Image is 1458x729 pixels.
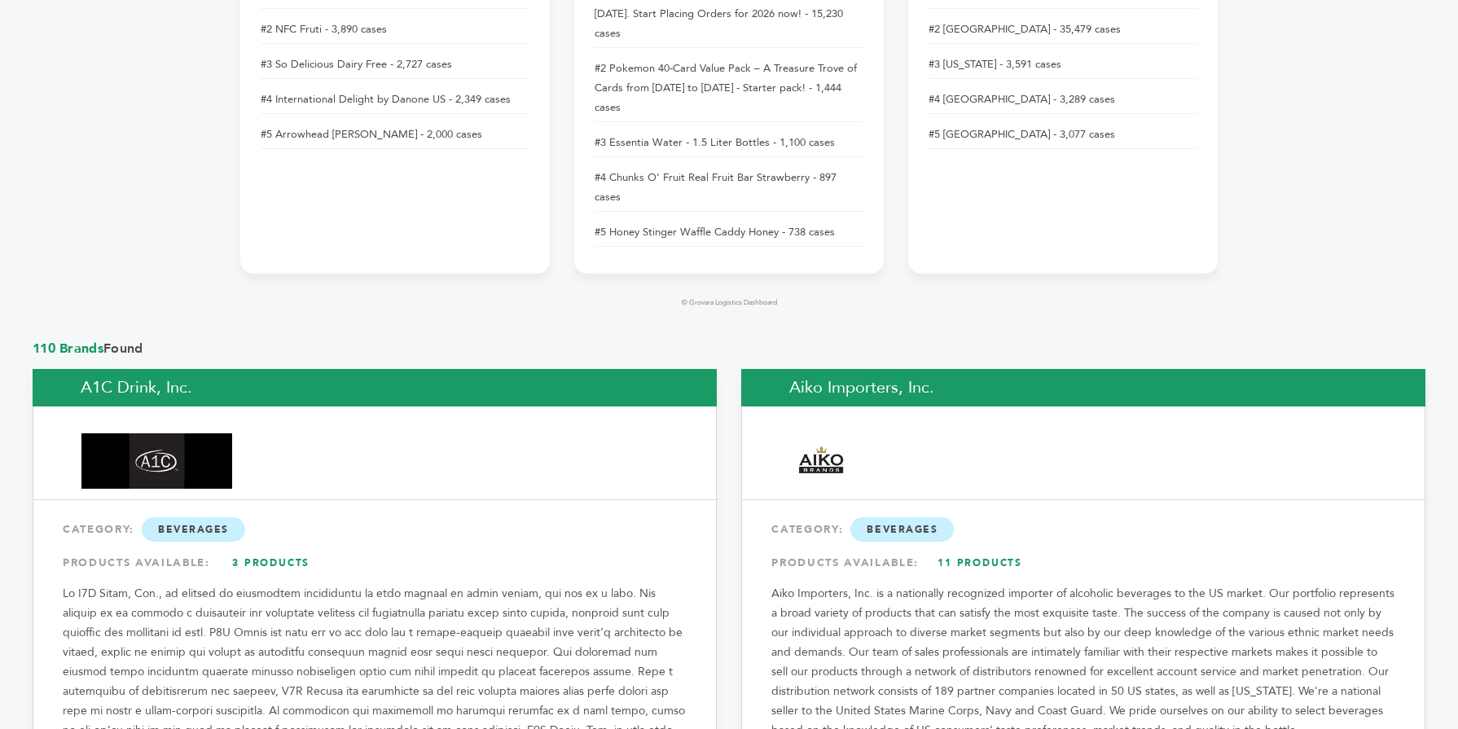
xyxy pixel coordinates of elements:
li: #5 [GEOGRAPHIC_DATA] - 3,077 cases [929,121,1197,149]
span: Beverages [142,517,245,542]
span: Found [33,340,1425,358]
footer: © Grovara Logistics Dashboard [240,298,1218,308]
li: #4 Chunks O' Fruit Real Fruit Bar Strawberry - 897 cases [595,164,863,212]
li: #5 Arrowhead [PERSON_NAME] - 2,000 cases [261,121,529,149]
span: Beverages [850,517,954,542]
li: #3 Essentia Water - 1.5 Liter Bottles - 1,100 cases [595,129,863,157]
span: 110 Brands [33,340,103,358]
div: PRODUCTS AVAILABLE: [63,548,687,577]
li: #4 [GEOGRAPHIC_DATA] - 3,289 cases [929,86,1197,114]
li: #3 [US_STATE] - 3,591 cases [929,51,1197,79]
h2: Aiko Importers, Inc. [741,369,1425,406]
div: CATEGORY: [771,515,1395,544]
a: 11 Products [923,548,1037,577]
li: #5 Honey Stinger Waffle Caddy Honey - 738 cases [595,218,863,247]
img: Aiko Importers, Inc. [790,427,853,496]
li: #4 International Delight by Danone US - 2,349 cases [261,86,529,114]
li: #2 Pokemon 40-Card Value Pack – A Treasure Trove of Cards from [DATE] to [DATE] - Starter pack! -... [595,55,863,122]
li: #2 [GEOGRAPHIC_DATA] - 35,479 cases [929,15,1197,44]
img: A1C Drink, Inc. [81,433,232,489]
div: PRODUCTS AVAILABLE: [771,548,1395,577]
div: CATEGORY: [63,515,687,544]
a: 3 Products [214,548,328,577]
li: #3 So Delicious Dairy Free - 2,727 cases [261,51,529,79]
li: #2 NFC Fruti - 3,890 cases [261,15,529,44]
h2: A1C Drink, Inc. [33,369,717,406]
